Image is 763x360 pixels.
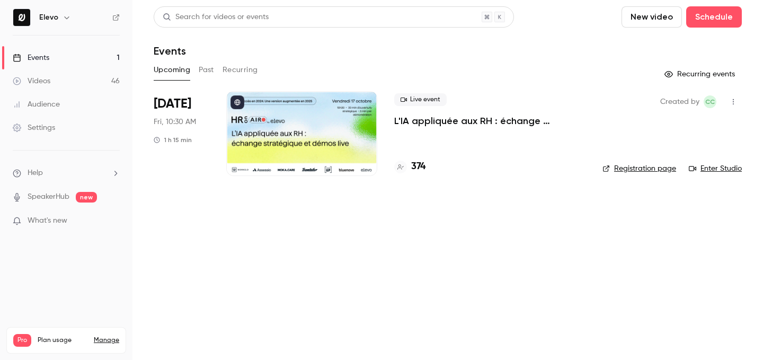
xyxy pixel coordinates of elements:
[13,52,49,63] div: Events
[94,336,119,345] a: Manage
[13,168,120,179] li: help-dropdown-opener
[686,6,742,28] button: Schedule
[163,12,269,23] div: Search for videos or events
[154,136,192,144] div: 1 h 15 min
[394,93,447,106] span: Live event
[705,95,715,108] span: CC
[154,91,209,176] div: Oct 17 Fri, 10:30 AM (Europe/Paris)
[602,163,676,174] a: Registration page
[13,76,50,86] div: Videos
[411,160,425,174] h4: 374
[13,122,55,133] div: Settings
[154,95,191,112] span: [DATE]
[13,334,31,347] span: Pro
[154,117,196,127] span: Fri, 10:30 AM
[154,45,186,57] h1: Events
[660,66,742,83] button: Recurring events
[394,160,425,174] a: 374
[13,99,60,110] div: Audience
[28,168,43,179] span: Help
[13,9,30,26] img: Elevo
[28,215,67,226] span: What's new
[39,12,58,23] h6: Elevo
[660,95,699,108] span: Created by
[223,62,258,78] button: Recurring
[689,163,742,174] a: Enter Studio
[28,191,69,203] a: SpeakerHub
[199,62,214,78] button: Past
[38,336,87,345] span: Plan usage
[704,95,716,108] span: Clara Courtillier
[394,115,585,127] a: L'IA appliquée aux RH : échange stratégique et démos live.
[154,62,190,78] button: Upcoming
[622,6,682,28] button: New video
[76,192,97,203] span: new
